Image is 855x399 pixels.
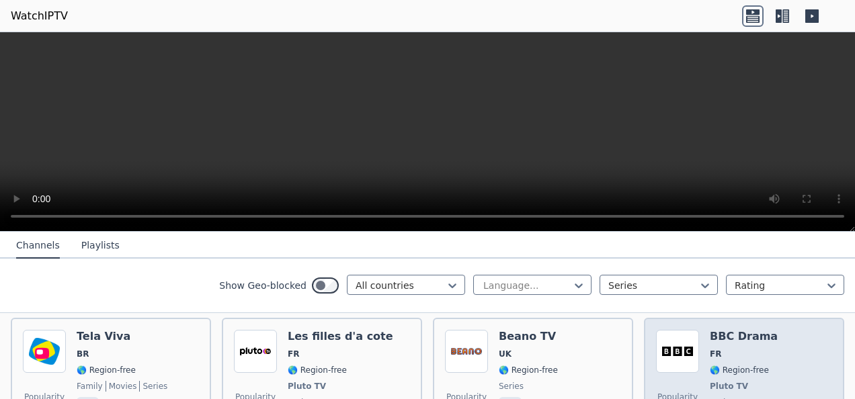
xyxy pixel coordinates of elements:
span: FR [710,349,721,359]
span: family [77,381,103,392]
span: 🌎 Region-free [710,365,769,375]
h6: Beano TV [499,330,558,343]
button: Channels [16,233,60,259]
img: Beano TV [445,330,488,373]
h6: Tela Viva [77,330,167,343]
label: Show Geo-blocked [219,279,307,292]
a: WatchIPTV [11,8,68,24]
span: UK [499,349,512,359]
span: Pluto TV [288,381,326,392]
span: series [139,381,167,392]
h6: Les filles d'a cote [288,330,393,343]
span: 🌎 Region-free [77,365,136,375]
h6: BBC Drama [710,330,778,343]
button: Playlists [81,233,120,259]
img: Les filles d'a cote [234,330,277,373]
img: BBC Drama [656,330,699,373]
span: 🌎 Region-free [288,365,347,375]
span: FR [288,349,299,359]
span: movies [106,381,137,392]
span: 🌎 Region-free [499,365,558,375]
span: BR [77,349,89,359]
span: Pluto TV [710,381,748,392]
img: Tela Viva [23,330,66,373]
span: series [499,381,524,392]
